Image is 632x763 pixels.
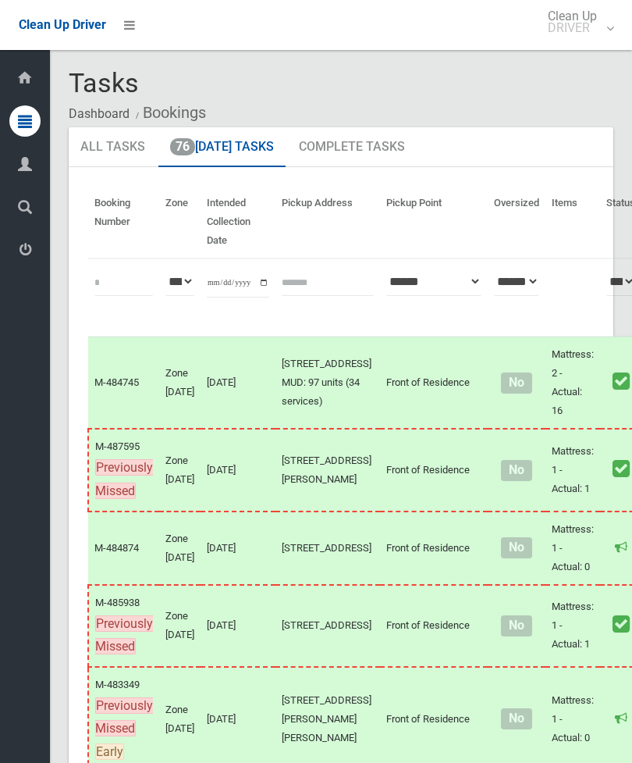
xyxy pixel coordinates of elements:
th: Pickup Address [275,186,380,258]
td: Zone [DATE] [159,337,201,429]
th: Oversized [488,186,545,258]
span: Clean Up Driver [19,17,106,32]
a: 76[DATE] Tasks [158,127,286,168]
span: Clean Up [540,10,612,34]
td: Mattress: 1 - Actual: 0 [545,512,600,585]
span: 76 [170,138,195,155]
td: Zone [DATE] [159,585,201,667]
small: DRIVER [548,22,597,34]
li: Bookings [132,98,206,127]
span: No [501,373,531,394]
td: Front of Residence [380,585,488,667]
h4: Normal sized [494,376,539,390]
h4: Normal sized [494,713,539,726]
td: M-484745 [88,337,159,429]
th: Zone [159,186,201,258]
a: All Tasks [69,127,157,168]
span: No [501,615,531,636]
i: Booking marked as collected. [612,458,630,479]
td: [STREET_ADDRESS] [275,585,380,667]
td: [DATE] [201,585,275,667]
span: No [501,460,531,481]
i: Booking marked as collected. [612,614,630,634]
span: Tasks [69,67,139,98]
td: [STREET_ADDRESS][PERSON_NAME] [275,429,380,511]
th: Intended Collection Date [201,186,275,258]
td: [DATE] [201,429,275,511]
td: [STREET_ADDRESS] [275,512,380,585]
td: M-485938 [88,585,159,667]
td: Zone [DATE] [159,429,201,511]
span: Early [95,743,124,760]
td: M-487595 [88,429,159,511]
span: No [501,537,531,558]
h4: Normal sized [494,541,539,554]
th: Items [545,186,600,258]
a: Clean Up Driver [19,13,106,37]
a: Dashboard [69,106,130,121]
td: [DATE] [201,512,275,585]
td: Mattress: 1 - Actual: 1 [545,585,600,667]
a: Complete Tasks [287,127,417,168]
i: Booking marked as collected. [612,371,630,391]
span: No [501,708,531,729]
span: Previously Missed [95,697,153,737]
th: Pickup Point [380,186,488,258]
td: Front of Residence [380,337,488,429]
td: Front of Residence [380,429,488,511]
th: Booking Number [88,186,159,258]
td: [STREET_ADDRESS] MUD: 97 units (34 services) [275,337,380,429]
td: Zone [DATE] [159,512,201,585]
td: Mattress: 1 - Actual: 1 [545,429,600,511]
span: Previously Missed [95,615,153,655]
span: Previously Missed [95,459,153,499]
td: Front of Residence [380,512,488,585]
h4: Normal sized [494,619,539,633]
td: [DATE] [201,337,275,429]
td: M-484874 [88,512,159,585]
td: Mattress: 2 - Actual: 16 [545,337,600,429]
h4: Normal sized [494,464,539,477]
